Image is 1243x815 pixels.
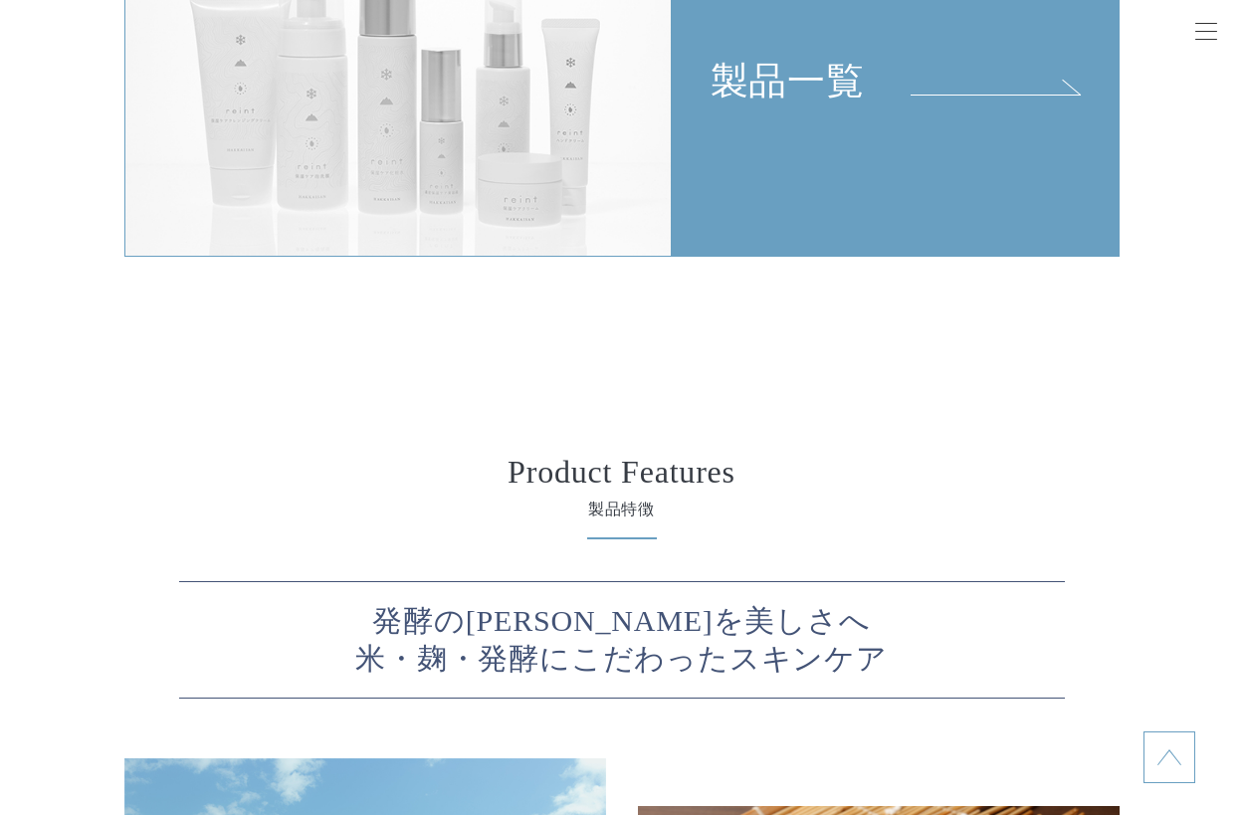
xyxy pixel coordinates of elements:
img: topに戻る [1157,745,1181,769]
h2: Product Features [174,456,1070,488]
span: 製品特徴 [174,498,1070,521]
p: 発酵の[PERSON_NAME]を美しさへ 米・麹・発酵にこだわったスキンケア [179,602,1065,678]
